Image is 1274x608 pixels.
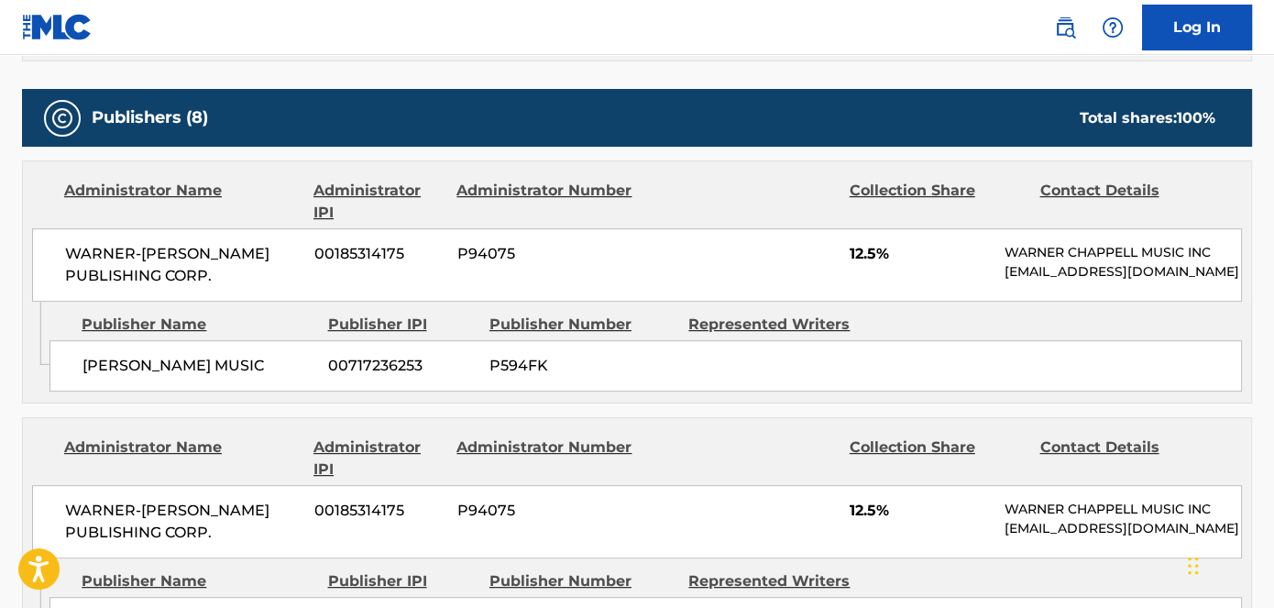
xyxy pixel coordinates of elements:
[22,14,93,40] img: MLC Logo
[457,243,633,265] span: P94075
[1182,520,1274,608] iframe: Chat Widget
[849,243,990,265] span: 12.5%
[1039,180,1216,224] div: Contact Details
[314,243,444,265] span: 00185314175
[1004,243,1241,262] p: WARNER CHAPPELL MUSIC INC
[456,180,633,224] div: Administrator Number
[1047,9,1083,46] a: Public Search
[1004,500,1241,519] p: WARNER CHAPPELL MUSIC INC
[327,314,475,336] div: Publisher IPI
[82,314,313,336] div: Publisher Name
[1080,107,1215,129] div: Total shares:
[327,570,475,592] div: Publisher IPI
[849,500,990,522] span: 12.5%
[1004,262,1241,282] p: [EMAIL_ADDRESS][DOMAIN_NAME]
[1177,109,1215,127] span: 100 %
[688,314,874,336] div: Represented Writers
[850,180,1027,224] div: Collection Share
[92,107,208,128] h5: Publishers (8)
[1188,538,1199,593] div: Drag
[1094,9,1131,46] div: Help
[51,107,73,129] img: Publishers
[1102,17,1124,39] img: help
[489,570,675,592] div: Publisher Number
[489,314,675,336] div: Publisher Number
[489,355,675,377] span: P594FK
[65,243,301,287] span: WARNER-[PERSON_NAME] PUBLISHING CORP.
[313,180,443,224] div: Administrator IPI
[457,500,633,522] span: P94075
[64,180,300,224] div: Administrator Name
[82,355,314,377] span: [PERSON_NAME] MUSIC
[1039,437,1216,481] div: Contact Details
[688,570,874,592] div: Represented Writers
[456,437,633,481] div: Administrator Number
[1004,519,1241,538] p: [EMAIL_ADDRESS][DOMAIN_NAME]
[64,437,300,481] div: Administrator Name
[850,437,1027,481] div: Collection Share
[1142,5,1252,50] a: Log In
[328,355,476,377] span: 00717236253
[313,437,443,481] div: Administrator IPI
[82,570,313,592] div: Publisher Name
[65,500,301,544] span: WARNER-[PERSON_NAME] PUBLISHING CORP.
[1054,17,1076,39] img: search
[314,500,444,522] span: 00185314175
